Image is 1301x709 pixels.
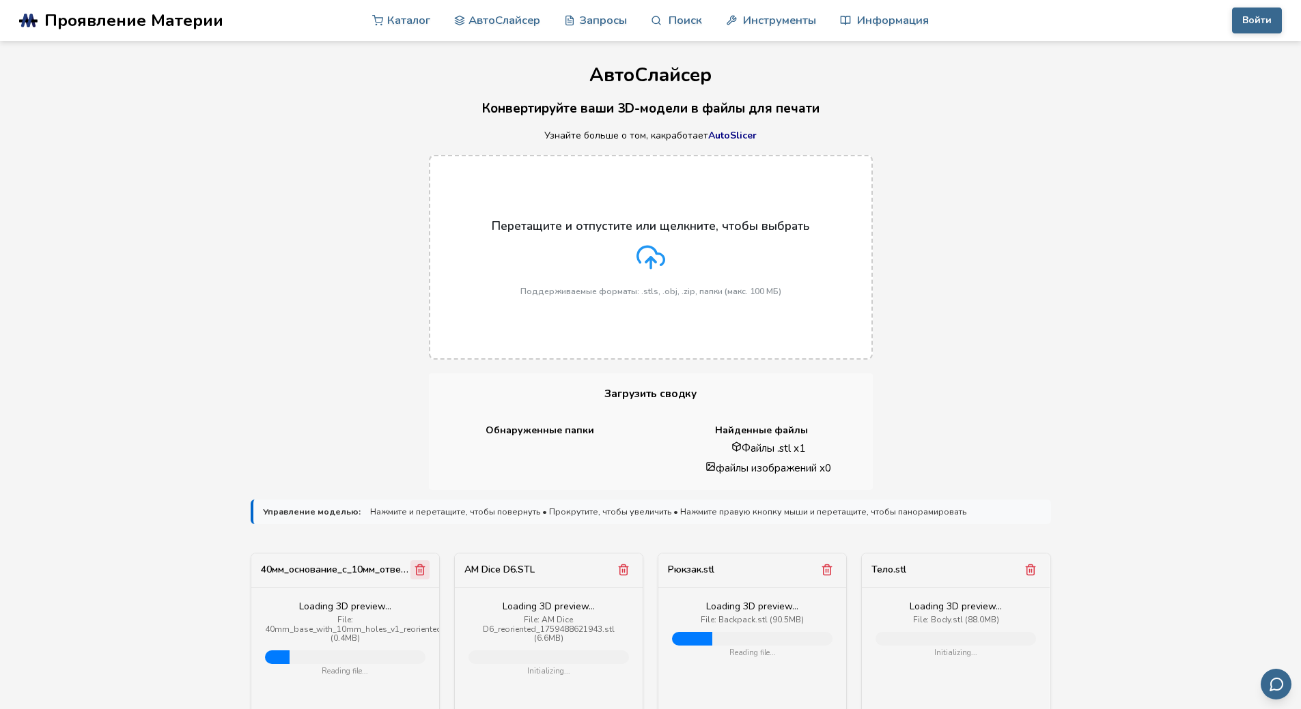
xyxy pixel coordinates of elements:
[468,12,540,28] font: АвтоСлайсер
[857,12,929,28] font: Информация
[579,12,627,28] font: Запросы
[263,506,361,517] font: Управление моделью:
[715,424,808,437] font: Найденные файлы
[743,12,816,28] font: Инструменты
[492,218,809,234] font: Перетащите и отпустите или щелкните, чтобы выбрать
[825,461,831,475] font: 0
[817,560,837,579] button: Удалить модель
[486,424,594,437] font: Обнаруженные папки
[468,616,629,643] div: File: AM Dice D6_reoriented_1759488621943.stl (6.6MB)
[1261,669,1291,699] button: Отправить отзыв по электронной почте
[604,386,697,401] font: Загрузить сводку
[716,461,825,475] font: файлы изображений x
[589,62,712,88] font: АвтоСлайсер
[265,601,425,612] div: Loading 3D preview...
[370,506,966,517] font: Нажмите и перетащите, чтобы повернуть • Прокрутите, чтобы увеличить • Нажмите правую кнопку мыши ...
[468,667,629,676] div: Initializing...
[464,563,535,576] font: AM Dice D6.STL
[1232,8,1282,33] button: Войти
[1021,560,1040,579] button: Удалить модель
[672,601,833,612] div: Loading 3D preview...
[668,563,714,576] font: Рюкзак.stl
[544,129,666,142] font: Узнайте больше о том, как
[265,667,425,676] div: Reading file...
[669,12,702,28] font: Поиск
[44,9,223,32] font: Проявление Материи
[265,616,425,643] div: File: 40mm_base_with_10mm_holes_v1_reoriented_1759488621388.stl (0.4MB)
[672,649,833,658] div: Reading file...
[387,12,430,28] font: Каталог
[410,560,430,579] button: Удалить модель
[876,649,1036,658] div: Initializing...
[1242,14,1272,27] font: Войти
[871,563,906,576] font: Тело.stl
[742,441,799,455] font: Файлы .stl x
[708,129,757,142] a: AutoSlicer
[520,286,781,297] font: Поддерживаемые форматы: .stls, .obj, .zip, папки (макс. 100 МБ)
[261,563,466,576] font: 40мм_основание_с_10мм_отверстиями_v1.stl
[876,601,1036,612] div: Loading 3D preview...
[672,616,833,625] div: File: Backpack.stl (90.5MB)
[876,616,1036,625] div: File: Body.stl (88.0MB)
[799,441,805,455] font: 1
[614,560,633,579] button: Удалить модель
[666,129,708,142] font: работает
[482,100,820,117] font: Конвертируйте ваши 3D-модели в файлы для печати
[468,601,629,612] div: Loading 3D preview...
